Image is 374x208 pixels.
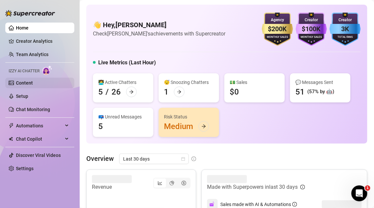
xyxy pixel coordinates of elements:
span: arrow-right [177,90,182,94]
h4: 👋 Hey, [PERSON_NAME] [93,20,225,30]
span: calendar [181,157,185,161]
img: purple-badge-B9DA21FR.svg [296,13,327,46]
div: 26 [112,87,121,97]
span: Automations [16,120,63,131]
div: Creator [330,17,361,23]
div: Total Fans [330,35,361,39]
div: 💵 Sales [230,79,279,86]
div: (57% by 🤖) [307,88,334,96]
div: 1 [164,87,169,97]
div: 💬 Messages Sent [295,79,345,86]
div: 3K [330,24,361,34]
article: Check [PERSON_NAME]'s achievements with Supercreator [93,30,225,38]
iframe: Intercom live chat [351,185,367,201]
span: arrow-right [201,124,206,129]
div: Risk Status [164,113,214,120]
span: dollar-circle [182,181,186,185]
div: Creator [296,17,327,23]
div: 👩‍💻 Active Chatters [98,79,148,86]
div: $100K [296,24,327,34]
span: info-circle [292,202,297,207]
span: info-circle [300,185,305,189]
div: segmented control [153,178,190,188]
article: Overview [86,154,114,164]
div: 5 [98,121,103,132]
span: info-circle [191,157,196,161]
a: Discover Viral Videos [16,153,61,158]
img: Chat Copilot [9,137,13,141]
span: thunderbolt [9,123,14,128]
div: Agency [262,17,293,23]
div: $0 [230,87,239,97]
a: Home [16,25,29,31]
a: Chat Monitoring [16,107,50,112]
h5: Live Metrics (Last Hour) [98,59,156,67]
span: arrow-right [129,90,134,94]
span: Last 30 days [123,154,185,164]
div: 5 [98,87,103,97]
img: blue-badge-DgoSNQY1.svg [330,13,361,46]
img: AI Chatter [42,65,52,75]
a: Setup [16,94,28,99]
article: Made with Superpowers in last 30 days [207,183,298,191]
a: Creator Analytics [16,36,69,46]
a: Content [16,80,33,86]
span: Izzy AI Chatter [9,68,39,74]
span: line-chart [158,181,162,185]
img: svg%3e [209,201,215,207]
div: $200K [262,24,293,34]
div: Sales made with AI & Automations [220,201,297,208]
a: Team Analytics [16,52,48,57]
a: Settings [16,166,34,171]
img: gold-badge-CigiZidd.svg [262,13,293,46]
span: Chat Copilot [16,134,63,144]
div: 51 [295,87,305,97]
span: pie-chart [170,181,174,185]
div: Monthly Sales [262,35,293,39]
div: Monthly Sales [296,35,327,39]
img: logo-BBDzfeDw.svg [5,10,55,17]
div: 📪 Unread Messages [98,113,148,120]
span: 1 [365,185,370,191]
article: Revenue [92,183,132,191]
div: 😴 Snoozing Chatters [164,79,214,86]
